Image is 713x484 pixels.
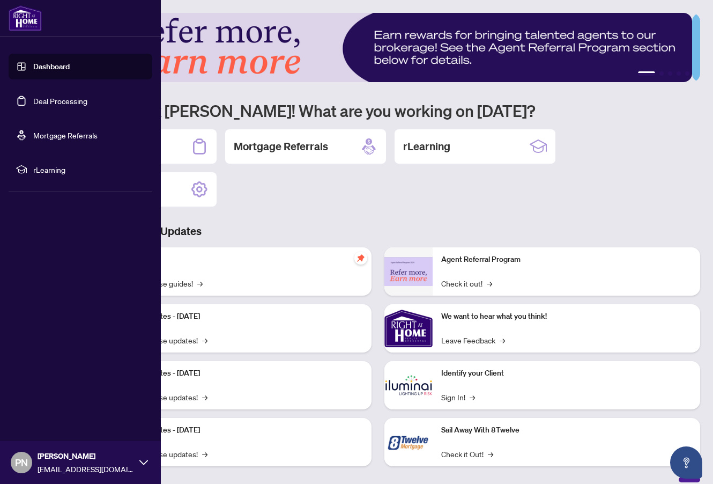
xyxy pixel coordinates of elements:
[33,130,98,140] a: Mortgage Referrals
[659,71,664,76] button: 2
[113,254,363,266] p: Self-Help
[38,463,134,475] span: [EMAIL_ADDRESS][DOMAIN_NAME]
[384,257,433,287] img: Agent Referral Program
[33,164,145,175] span: rLearning
[354,252,367,265] span: pushpin
[685,71,689,76] button: 5
[670,446,702,479] button: Open asap
[33,96,87,106] a: Deal Processing
[56,13,692,82] img: Slide 0
[384,418,433,466] img: Sail Away With 8Twelve
[441,391,475,403] a: Sign In!→
[403,139,450,154] h2: rLearning
[441,424,692,436] p: Sail Away With 8Twelve
[38,450,134,462] span: [PERSON_NAME]
[638,71,655,76] button: 1
[441,311,692,322] p: We want to hear what you think!
[113,368,363,379] p: Platform Updates - [DATE]
[15,455,28,470] span: PN
[197,277,203,289] span: →
[9,5,42,31] img: logo
[441,448,493,460] a: Check it Out!→
[677,71,681,76] button: 4
[202,334,207,346] span: →
[500,334,505,346] span: →
[202,448,207,460] span: →
[113,311,363,322] p: Platform Updates - [DATE]
[441,368,692,379] p: Identify your Client
[441,334,505,346] a: Leave Feedback→
[470,391,475,403] span: →
[384,361,433,409] img: Identify your Client
[234,139,328,154] h2: Mortgage Referrals
[113,424,363,436] p: Platform Updates - [DATE]
[33,62,70,71] a: Dashboard
[668,71,672,76] button: 3
[487,277,492,289] span: →
[56,100,700,121] h1: Welcome back [PERSON_NAME]! What are you working on [DATE]?
[202,391,207,403] span: →
[441,277,492,289] a: Check it out!→
[488,448,493,460] span: →
[441,254,692,266] p: Agent Referral Program
[56,224,700,239] h3: Brokerage & Industry Updates
[384,304,433,353] img: We want to hear what you think!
